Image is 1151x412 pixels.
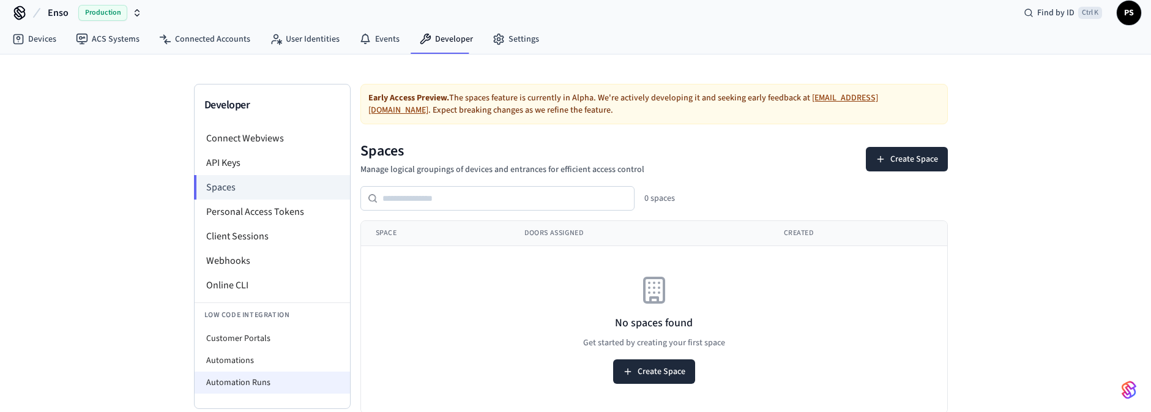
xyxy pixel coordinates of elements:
[349,28,409,50] a: Events
[1122,380,1136,400] img: SeamLogoGradient.69752ec5.svg
[194,175,350,200] li: Spaces
[195,249,350,273] li: Webhooks
[615,315,693,332] h3: No spaces found
[1117,1,1141,25] button: PS
[195,302,350,328] li: Low Code Integration
[48,6,69,20] span: Enso
[195,350,350,372] li: Automations
[66,28,149,50] a: ACS Systems
[78,5,127,21] span: Production
[360,141,644,161] h1: Spaces
[195,200,350,224] li: Personal Access Tokens
[204,97,340,114] h3: Developer
[644,192,675,204] div: 0 spaces
[1078,7,1102,19] span: Ctrl K
[360,163,644,176] p: Manage logical groupings of devices and entrances for efficient access control
[368,92,878,116] a: [EMAIL_ADDRESS][DOMAIN_NAME]
[1118,2,1140,24] span: PS
[1037,7,1075,19] span: Find by ID
[583,337,725,350] p: Get started by creating your first space
[260,28,349,50] a: User Identities
[613,359,695,384] button: Create Space
[368,92,449,104] strong: Early Access Preview.
[195,372,350,394] li: Automation Runs
[483,28,549,50] a: Settings
[510,221,769,246] th: Doors Assigned
[195,328,350,350] li: Customer Portals
[360,84,948,124] div: The spaces feature is currently in Alpha. We're actively developing it and seeking early feedback...
[1014,2,1112,24] div: Find by IDCtrl K
[195,224,350,249] li: Client Sessions
[409,28,483,50] a: Developer
[361,221,510,246] th: Space
[195,151,350,175] li: API Keys
[866,147,948,171] button: Create Space
[769,221,944,246] th: Created
[195,126,350,151] li: Connect Webviews
[2,28,66,50] a: Devices
[149,28,260,50] a: Connected Accounts
[195,273,350,298] li: Online CLI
